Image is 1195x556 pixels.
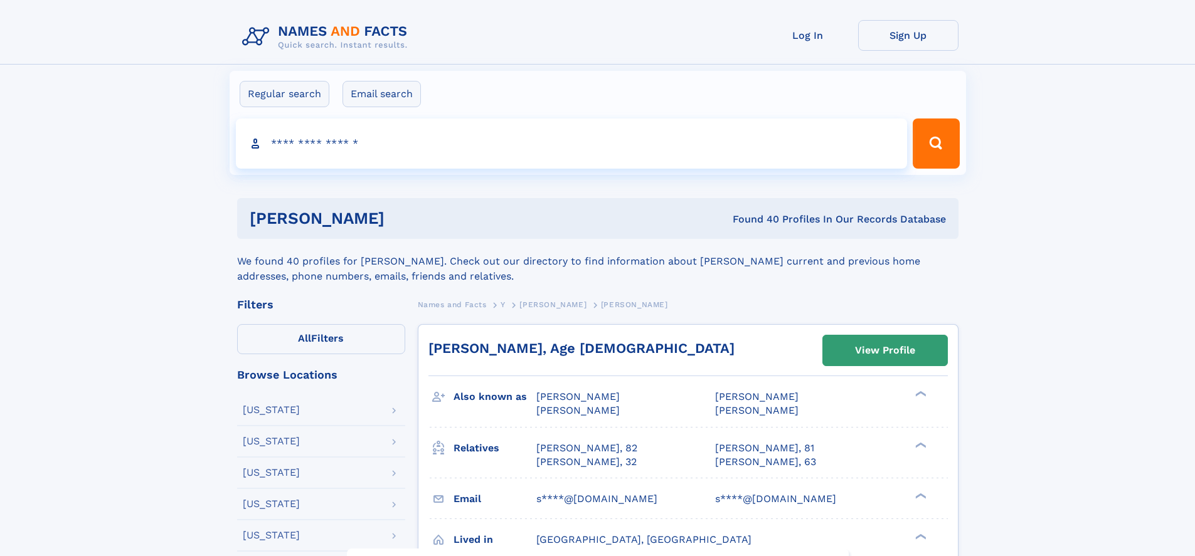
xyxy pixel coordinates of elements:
[454,438,536,459] h3: Relatives
[912,390,927,398] div: ❯
[454,488,536,510] h3: Email
[715,391,799,402] span: [PERSON_NAME]
[715,455,816,469] a: [PERSON_NAME], 63
[601,300,668,309] span: [PERSON_NAME]
[237,299,405,310] div: Filters
[715,441,814,455] a: [PERSON_NAME], 81
[758,20,858,51] a: Log In
[519,300,587,309] span: [PERSON_NAME]
[237,239,959,284] div: We found 40 profiles for [PERSON_NAME]. Check out our directory to find information about [PERSON...
[243,468,300,478] div: [US_STATE]
[501,300,506,309] span: Y
[912,532,927,540] div: ❯
[418,296,487,312] a: Names and Facts
[536,391,620,402] span: [PERSON_NAME]
[519,296,587,312] a: [PERSON_NAME]
[912,491,927,500] div: ❯
[536,404,620,416] span: [PERSON_NAME]
[243,530,300,540] div: [US_STATE]
[250,211,559,226] h1: [PERSON_NAME]
[715,404,799,416] span: [PERSON_NAME]
[858,20,959,51] a: Sign Up
[454,529,536,550] h3: Lived in
[454,386,536,407] h3: Also known as
[237,20,418,54] img: Logo Names and Facts
[243,405,300,415] div: [US_STATE]
[501,296,506,312] a: Y
[237,324,405,354] label: Filters
[343,81,421,107] label: Email search
[536,533,752,545] span: [GEOGRAPHIC_DATA], [GEOGRAPHIC_DATA]
[823,335,947,365] a: View Profile
[913,118,959,169] button: Search Button
[855,336,915,365] div: View Profile
[237,369,405,380] div: Browse Locations
[428,340,735,356] a: [PERSON_NAME], Age [DEMOGRAPHIC_DATA]
[536,441,637,455] a: [PERSON_NAME], 82
[912,441,927,449] div: ❯
[298,332,311,344] span: All
[536,455,637,469] a: [PERSON_NAME], 32
[243,499,300,509] div: [US_STATE]
[240,81,329,107] label: Regular search
[558,212,946,226] div: Found 40 Profiles In Our Records Database
[243,436,300,446] div: [US_STATE]
[236,118,908,169] input: search input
